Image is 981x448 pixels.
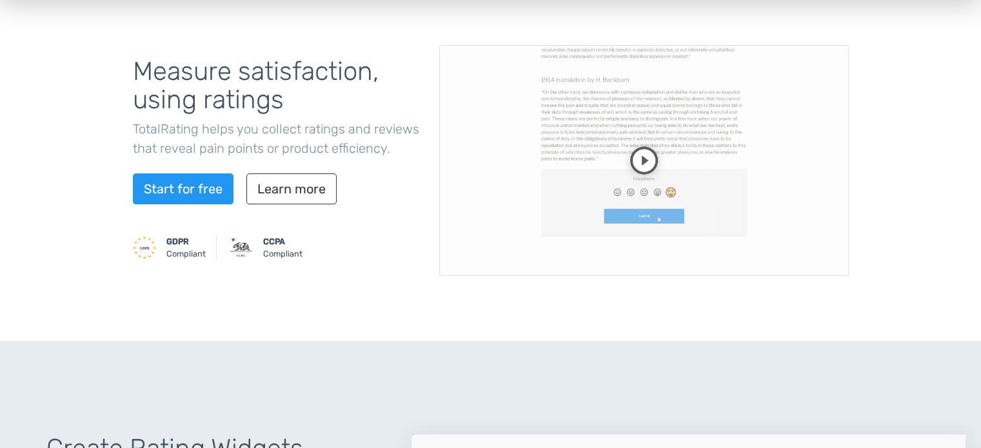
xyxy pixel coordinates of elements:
[263,235,302,260] small: Compliant
[166,237,189,246] strong: GDPR
[133,173,233,204] a: Start for free
[133,236,156,259] img: GDPR
[133,119,420,158] p: TotalRating helps you collect ratings and reviews that reveal pain points or product efficiency.
[230,236,253,259] img: CCPA
[166,235,206,260] small: Compliant
[133,57,420,114] h1: Measure satisfaction, using ratings
[263,237,285,246] strong: CCPA
[246,173,337,204] a: Learn more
